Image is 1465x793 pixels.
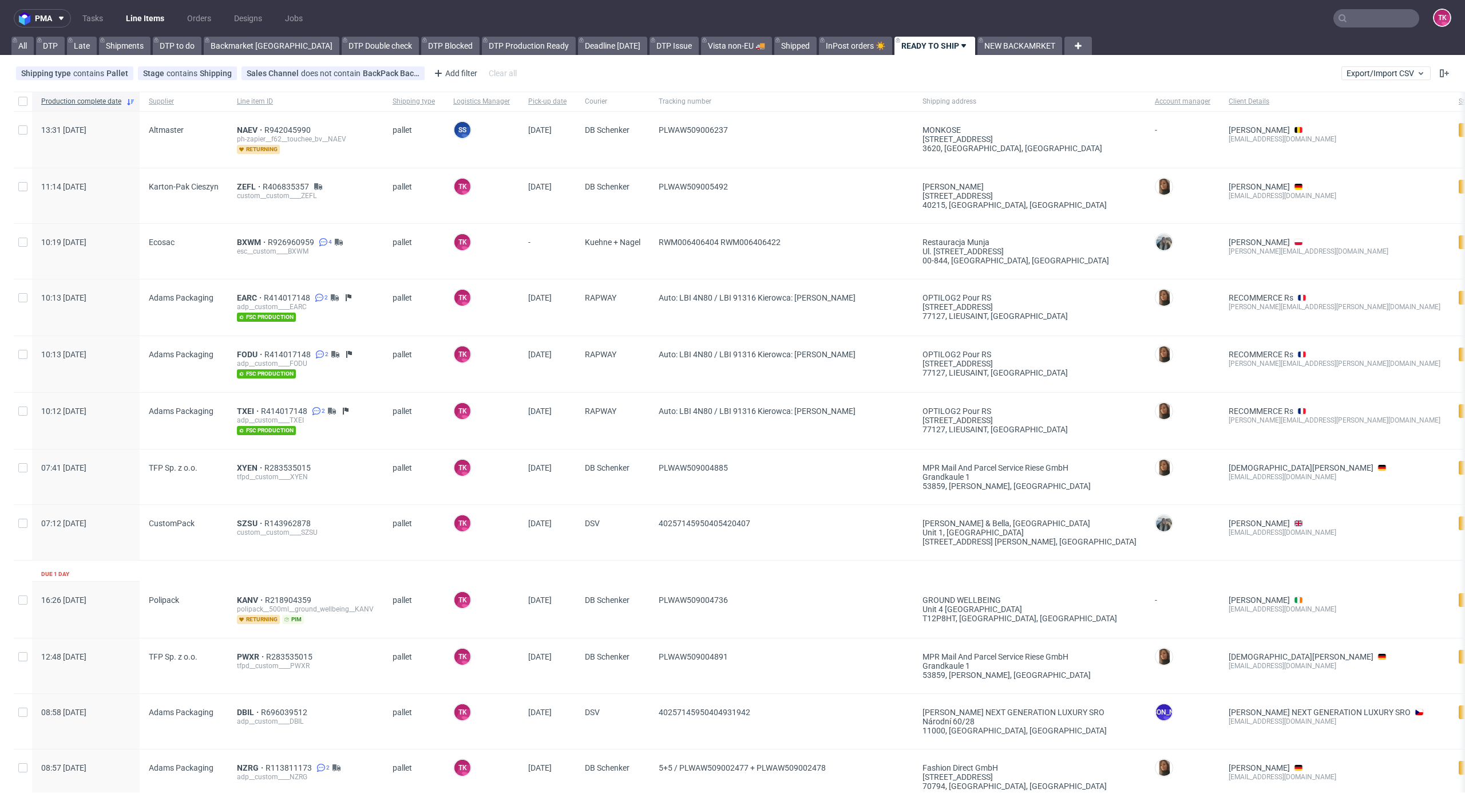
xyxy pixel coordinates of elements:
[41,519,86,528] span: 07:12 [DATE]
[237,293,264,302] a: EARC
[585,407,640,435] span: RAPWAY
[237,125,264,135] span: NAEV
[1229,191,1440,200] div: [EMAIL_ADDRESS][DOMAIN_NAME]
[393,293,435,322] span: pallet
[41,570,69,579] div: Due 1 day
[261,708,310,717] a: R696039512
[528,97,567,106] span: Pick-up date
[11,37,34,55] a: All
[237,135,374,144] div: ph-zapier__f62__touchee_bv__NAEV
[1229,416,1440,425] div: [PERSON_NAME][EMAIL_ADDRESS][PERSON_NAME][DOMAIN_NAME]
[922,407,1137,416] div: OPTILOG2 pour RS
[264,519,313,528] a: R143962878
[73,69,106,78] span: contains
[1156,515,1172,531] img: Zeniuk Magdalena
[1156,346,1172,362] img: Angelina Marć
[41,763,86,772] span: 08:57 [DATE]
[237,661,374,670] div: tfpd__custom____PWXR
[237,416,374,425] div: adp__custom____TXEI
[149,293,213,302] span: Adams Packaging
[1229,763,1290,772] a: [PERSON_NAME]
[659,407,856,416] span: Auto: LBI 4N80 / LBI 91316 Kierowca: [PERSON_NAME]
[237,652,266,661] a: PWXR
[324,293,328,302] span: 2
[393,238,435,265] span: pallet
[1229,407,1293,416] a: RECOMMERCE Rs
[1434,10,1450,26] figcaption: TK
[1229,595,1290,605] a: [PERSON_NAME]
[922,256,1137,265] div: 00-844, [GEOGRAPHIC_DATA] , [GEOGRAPHIC_DATA]
[200,69,232,78] div: Shipping
[393,463,435,491] span: pallet
[421,37,480,55] a: DTP Blocked
[263,182,311,191] span: R406835357
[342,37,419,55] a: DTP Double check
[1229,97,1440,106] span: Client Details
[149,182,219,191] span: Karton-Pak Cieszyn
[266,652,315,661] a: R283535015
[528,763,552,772] span: [DATE]
[237,772,374,782] div: adp__custom____NZRG
[393,97,435,106] span: Shipping type
[14,9,71,27] button: pma
[313,350,328,359] a: 2
[363,69,419,78] div: BackPack Back Market
[922,97,1137,106] span: Shipping address
[1229,293,1293,302] a: RECOMMERCE Rs
[659,652,728,661] span: PLWAW509004891
[922,182,1137,191] div: [PERSON_NAME]
[454,179,470,195] figcaption: TK
[149,125,184,135] span: Altmaster
[106,69,128,78] div: Pallet
[99,37,151,55] a: Shipments
[482,37,576,55] a: DTP Production Ready
[149,407,213,416] span: Adams Packaging
[774,37,817,55] a: Shipped
[922,135,1137,144] div: [STREET_ADDRESS]
[312,293,328,302] a: 2
[149,708,213,717] span: Adams Packaging
[180,9,218,27] a: Orders
[1229,359,1440,368] div: [PERSON_NAME][EMAIL_ADDRESS][PERSON_NAME][DOMAIN_NAME]
[393,407,435,435] span: pallet
[278,9,310,27] a: Jobs
[585,182,640,210] span: DB Schenker
[528,463,552,472] span: [DATE]
[659,350,856,359] span: Auto: LBI 4N80 / LBI 91316 Kierowca: [PERSON_NAME]
[528,652,552,661] span: [DATE]
[41,182,86,191] span: 11:14 [DATE]
[1229,717,1440,726] div: [EMAIL_ADDRESS][DOMAIN_NAME]
[922,144,1137,153] div: 3620, [GEOGRAPHIC_DATA] , [GEOGRAPHIC_DATA]
[167,69,200,78] span: contains
[310,407,325,416] a: 2
[922,652,1137,661] div: MPR Mail and Parcel Service Riese GmbH
[326,763,330,772] span: 2
[282,615,304,624] span: pim
[1229,519,1290,528] a: [PERSON_NAME]
[1229,661,1440,670] div: [EMAIL_ADDRESS][DOMAIN_NAME]
[264,350,313,359] span: R414017148
[454,760,470,776] figcaption: TK
[922,670,1137,680] div: 53859, [PERSON_NAME] , [GEOGRAPHIC_DATA]
[922,537,1137,546] div: [STREET_ADDRESS] [PERSON_NAME] , [GEOGRAPHIC_DATA]
[922,482,1137,491] div: 53859, [PERSON_NAME] , [GEOGRAPHIC_DATA]
[922,247,1137,256] div: ul. [STREET_ADDRESS]
[659,293,856,302] span: Auto: LBI 4N80 / LBI 91316 Kierowca: [PERSON_NAME]
[237,708,261,717] span: DBIL
[393,350,435,378] span: pallet
[922,302,1137,311] div: [STREET_ADDRESS]
[922,191,1137,200] div: [STREET_ADDRESS]
[454,592,470,608] figcaption: TK
[922,519,1137,528] div: [PERSON_NAME] & Bella, [GEOGRAPHIC_DATA]
[922,605,1137,614] div: Unit 4 [GEOGRAPHIC_DATA]
[143,69,167,78] span: Stage
[393,708,435,735] span: pallet
[237,519,264,528] span: SZSU
[1229,350,1293,359] a: RECOMMERCE Rs
[328,238,332,247] span: 4
[41,97,121,106] span: Production complete date
[264,293,312,302] span: R414017148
